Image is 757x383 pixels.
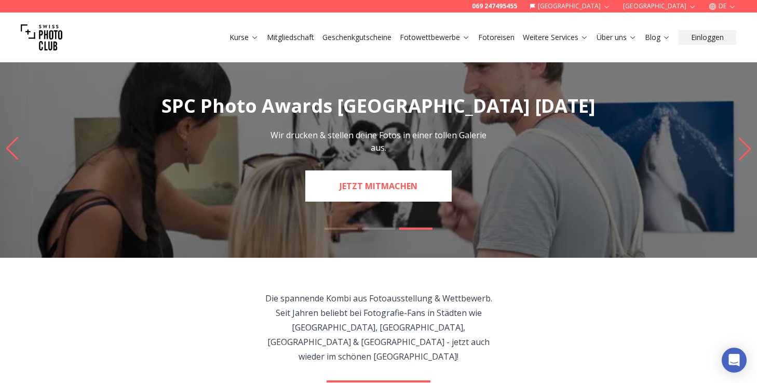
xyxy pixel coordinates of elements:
a: Fotowettbewerbe [400,32,470,43]
p: Wir drucken & stellen deine Fotos in einer tollen Galerie aus. [262,129,495,154]
a: Mitgliedschaft [267,32,314,43]
a: Weitere Services [523,32,588,43]
a: Fotoreisen [478,32,515,43]
a: Über uns [597,32,637,43]
button: Blog [641,30,674,45]
button: Geschenkgutscheine [318,30,396,45]
p: Die spannende Kombi aus Fotoausstellung & Wettbewerb. Seit Jahren beliebt bei Fotografie-Fans in ... [260,291,497,364]
button: Einloggen [679,30,736,45]
button: Fotoreisen [474,30,519,45]
button: Weitere Services [519,30,592,45]
button: Über uns [592,30,641,45]
button: Mitgliedschaft [263,30,318,45]
a: Geschenkgutscheine [322,32,391,43]
div: Open Intercom Messenger [722,348,747,373]
a: Kurse [229,32,259,43]
a: Blog [645,32,670,43]
button: Kurse [225,30,263,45]
img: Swiss photo club [21,17,62,58]
a: JETZT MITMACHEN [305,170,452,202]
button: Fotowettbewerbe [396,30,474,45]
a: 069 247495455 [472,2,517,10]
